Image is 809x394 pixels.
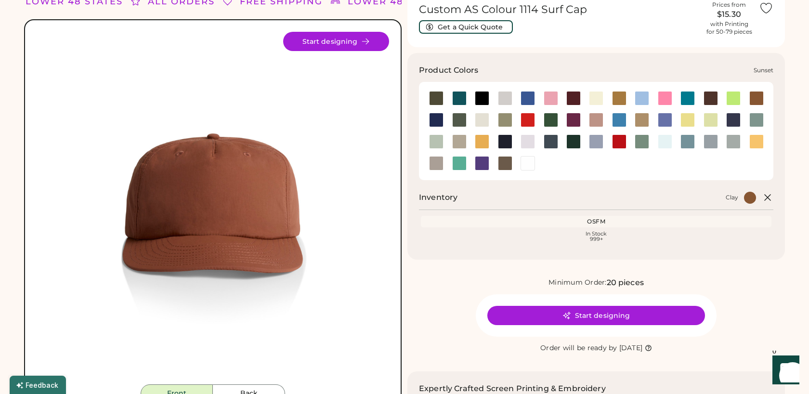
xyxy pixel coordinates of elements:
div: OSFM [423,218,770,225]
h3: Product Colors [419,65,478,76]
div: 1114 Style Image [37,32,389,384]
div: [DATE] [619,343,643,353]
button: Get a Quick Quote [419,20,513,34]
h1: Custom AS Colour 1114 Surf Cap [419,3,699,16]
div: Sunset [754,66,773,74]
button: Start designing [283,32,389,51]
div: Prices from [712,1,746,9]
img: 1114 - Clay Front Image [37,32,389,384]
div: Minimum Order: [548,278,607,288]
h2: Inventory [419,192,457,203]
div: Order will be ready by [540,343,617,353]
div: Clay [726,194,738,201]
div: with Printing for 50-79 pieces [706,20,752,36]
iframe: Front Chat [763,351,805,392]
div: In Stock 999+ [423,231,770,242]
div: 20 pieces [607,277,644,289]
button: Start designing [487,306,705,325]
div: $15.30 [705,9,753,20]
